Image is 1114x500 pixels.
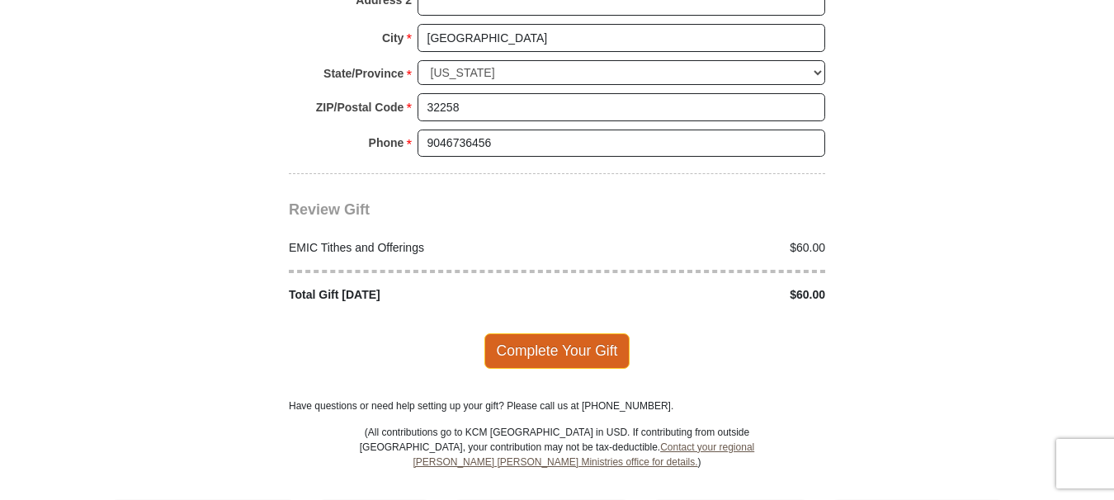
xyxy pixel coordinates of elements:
[382,26,404,50] strong: City
[281,286,558,304] div: Total Gift [DATE]
[484,333,630,368] span: Complete Your Gift
[557,286,834,304] div: $60.00
[369,131,404,154] strong: Phone
[557,239,834,257] div: $60.00
[281,239,558,257] div: EMIC Tithes and Offerings
[413,441,754,468] a: Contact your regional [PERSON_NAME] [PERSON_NAME] Ministries office for details.
[359,425,755,499] p: (All contributions go to KCM [GEOGRAPHIC_DATA] in USD. If contributing from outside [GEOGRAPHIC_D...
[316,96,404,119] strong: ZIP/Postal Code
[289,201,370,218] span: Review Gift
[323,62,404,85] strong: State/Province
[289,399,825,413] p: Have questions or need help setting up your gift? Please call us at [PHONE_NUMBER].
